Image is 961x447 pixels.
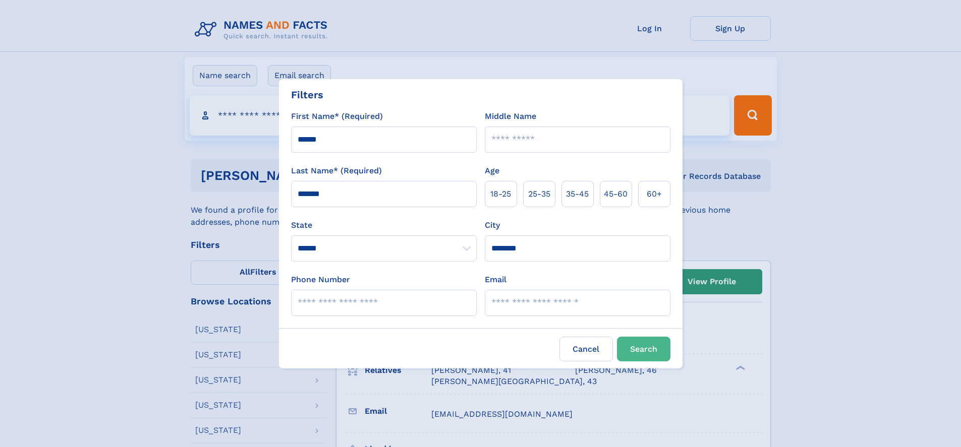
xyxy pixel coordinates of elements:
[485,165,499,177] label: Age
[604,188,628,200] span: 45‑60
[617,337,670,361] button: Search
[291,165,382,177] label: Last Name* (Required)
[485,110,536,122] label: Middle Name
[485,274,506,286] label: Email
[485,219,500,231] label: City
[647,188,662,200] span: 60+
[291,87,323,102] div: Filters
[291,274,350,286] label: Phone Number
[528,188,550,200] span: 25‑35
[291,110,383,122] label: First Name* (Required)
[559,337,613,361] label: Cancel
[490,188,511,200] span: 18‑25
[566,188,589,200] span: 35‑45
[291,219,477,231] label: State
